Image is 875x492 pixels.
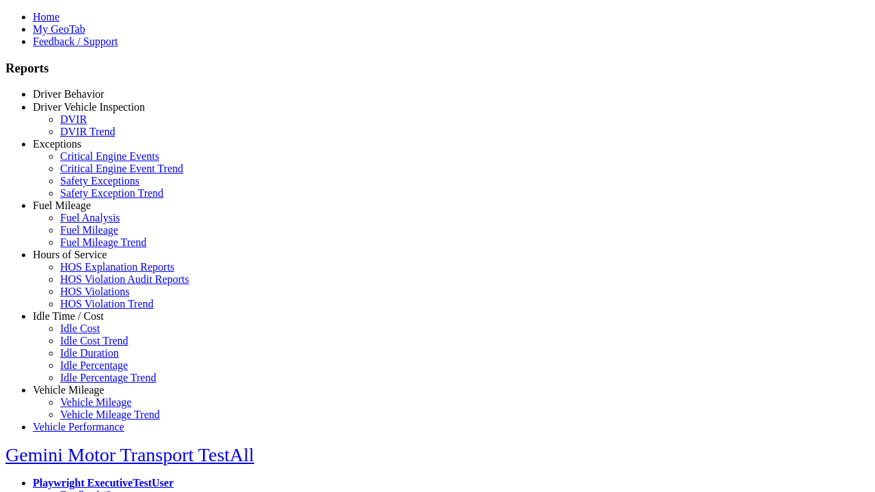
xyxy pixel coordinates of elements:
[60,187,163,199] a: Safety Exception Trend
[33,477,174,489] a: Playwright ExecutiveTestUser
[33,23,85,35] a: My GeoTab
[60,126,115,137] a: DVIR Trend
[33,249,107,260] a: Hours of Service
[5,61,870,76] h3: Reports
[60,212,120,223] a: Fuel Analysis
[60,224,118,236] a: Fuel Mileage
[60,261,174,273] a: HOS Explanation Reports
[60,175,139,187] a: Safety Exceptions
[60,409,160,420] a: Vehicle Mileage Trend
[60,347,119,359] a: Idle Duration
[33,200,91,211] a: Fuel Mileage
[33,421,124,433] a: Vehicle Performance
[60,396,131,408] a: Vehicle Mileage
[60,372,156,383] a: Idle Percentage Trend
[60,286,129,297] a: HOS Violations
[60,359,128,371] a: Idle Percentage
[5,444,254,465] a: Gemini Motor Transport TestAll
[60,163,183,174] a: Critical Engine Event Trend
[33,310,104,322] a: Idle Time / Cost
[60,236,146,248] a: Fuel Mileage Trend
[60,273,189,285] a: HOS Violation Audit Reports
[33,138,81,150] a: Exceptions
[60,335,129,346] a: Idle Cost Trend
[60,298,154,310] a: HOS Violation Trend
[60,323,100,334] a: Idle Cost
[33,88,104,100] a: Driver Behavior
[33,11,59,23] a: Home
[33,36,118,47] a: Feedback / Support
[33,384,104,396] a: Vehicle Mileage
[60,100,135,112] a: Driver Scorecard
[60,150,159,162] a: Critical Engine Events
[33,101,145,113] a: Driver Vehicle Inspection
[60,113,87,125] a: DVIR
